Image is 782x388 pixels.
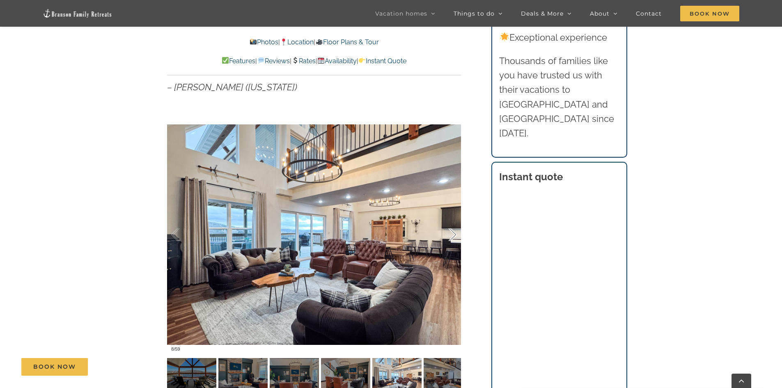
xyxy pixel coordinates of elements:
a: Location [280,38,314,46]
img: 📸 [250,39,257,45]
a: Instant Quote [358,57,406,65]
p: | | [167,37,461,48]
a: Photos [250,38,278,46]
p: Thousands of families like you have trusted us with their vacations to [GEOGRAPHIC_DATA] and [GEO... [499,54,619,140]
img: 💬 [258,57,264,64]
a: Features [222,57,255,65]
a: Reviews [257,57,289,65]
span: Deals & More [521,11,564,16]
span: About [590,11,610,16]
img: 👉 [359,57,365,64]
span: Book Now [33,363,76,370]
a: Rates [291,57,316,65]
img: 📆 [318,57,324,64]
a: Floor Plans & Tour [315,38,378,46]
img: 💲 [292,57,298,64]
img: 📍 [280,39,287,45]
span: Things to do [454,11,495,16]
p: | | | | [167,56,461,67]
img: 🎥 [316,39,323,45]
span: Contact [636,11,662,16]
span: Book Now [680,6,739,21]
img: ✅ [222,57,229,64]
img: 🌟 [500,32,509,41]
img: Branson Family Retreats Logo [43,9,112,18]
strong: Instant quote [499,171,563,183]
em: – [PERSON_NAME] ([US_STATE]) [167,82,297,92]
a: Book Now [21,358,88,376]
a: Availability [317,57,357,65]
span: Vacation homes [375,11,427,16]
